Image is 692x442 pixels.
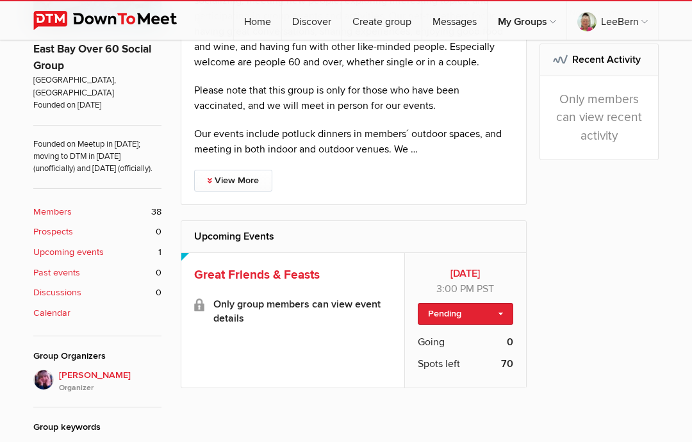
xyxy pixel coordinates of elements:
[59,368,161,394] span: [PERSON_NAME]
[158,245,161,259] span: 1
[234,1,281,40] a: Home
[33,245,104,259] b: Upcoming events
[33,286,81,300] b: Discussions
[436,282,474,295] span: 3:00 PM
[418,334,445,350] span: Going
[33,74,161,99] span: [GEOGRAPHIC_DATA], [GEOGRAPHIC_DATA]
[33,225,73,239] b: Prospects
[194,83,513,113] p: Please note that this group is only for those who have been vaccinated, and we will meet in perso...
[151,205,161,219] span: 38
[342,1,422,40] a: Create group
[194,267,320,282] a: Great Friends & Feasts
[553,44,646,75] h2: Recent Activity
[33,11,197,30] img: DownToMeet
[507,334,513,350] b: 0
[33,245,161,259] a: Upcoming events 1
[33,306,161,320] a: Calendar
[33,266,80,280] b: Past events
[33,125,161,176] span: Founded on Meetup in [DATE]; moving to DTM in [DATE] (unofficially) and [DATE] (officially).
[59,382,161,394] i: Organizer
[477,282,494,295] span: America/Los_Angeles
[213,297,391,325] b: Only group members can view event details
[567,1,658,40] a: LeeBern
[282,1,342,40] a: Discover
[33,266,161,280] a: Past events 0
[33,370,161,394] a: [PERSON_NAME]Organizer
[194,170,272,192] a: View More
[33,225,161,239] a: Prospects 0
[540,76,659,160] div: Only members can view recent activity
[33,370,54,390] img: Vicki
[33,205,161,219] a: Members 38
[488,1,566,40] a: My Groups
[156,225,161,239] span: 0
[194,126,513,157] p: Our events include potluck dinners in members´ outdoor spaces, and meeting in both indoor and out...
[501,356,513,372] b: 70
[33,286,161,300] a: Discussions 0
[418,303,513,325] a: Pending
[33,349,161,363] div: Group Organizers
[156,266,161,280] span: 0
[418,356,460,372] span: Spots left
[33,420,161,434] div: Group keywords
[33,306,70,320] b: Calendar
[33,205,72,219] b: Members
[33,99,161,111] span: Founded on [DATE]
[422,1,487,40] a: Messages
[156,286,161,300] span: 0
[418,266,513,281] b: [DATE]
[194,221,513,252] h2: Upcoming Events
